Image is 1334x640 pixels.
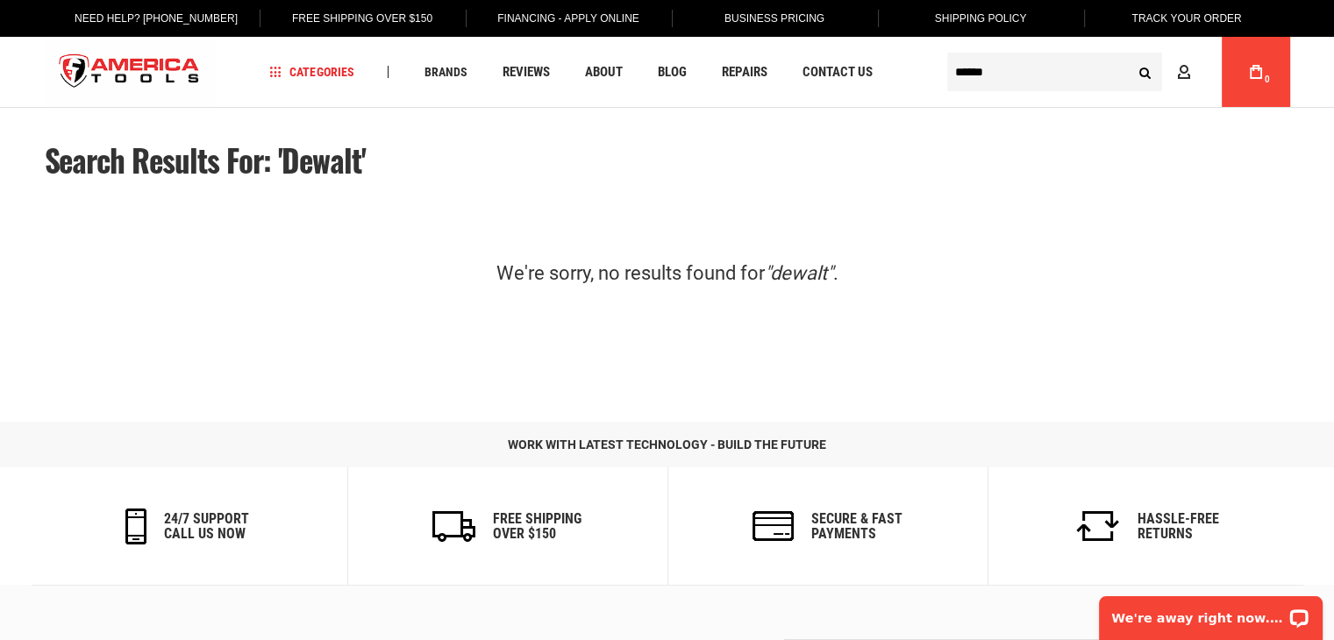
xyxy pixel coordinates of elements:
[416,60,474,84] a: Brands
[649,60,694,84] a: Blog
[794,60,880,84] a: Contact Us
[765,262,833,284] em: "dewalt"
[1088,585,1334,640] iframe: LiveChat chat widget
[494,60,557,84] a: Reviews
[261,60,361,84] a: Categories
[584,66,622,79] span: About
[269,66,353,78] span: Categories
[493,511,581,542] h6: Free Shipping Over $150
[713,60,774,84] a: Repairs
[45,39,215,105] img: America Tools
[576,60,630,84] a: About
[295,252,1040,295] div: We're sorry, no results found for .
[1129,55,1162,89] button: Search
[424,66,467,78] span: Brands
[45,137,367,182] span: Search results for: 'dewalt'
[1239,37,1273,107] a: 0
[721,66,767,79] span: Repairs
[802,66,872,79] span: Contact Us
[1265,75,1270,84] span: 0
[1138,511,1219,542] h6: Hassle-Free Returns
[45,39,215,105] a: store logo
[657,66,686,79] span: Blog
[164,511,249,542] h6: 24/7 support call us now
[811,511,902,542] h6: secure & fast payments
[935,12,1027,25] span: Shipping Policy
[502,66,549,79] span: Reviews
